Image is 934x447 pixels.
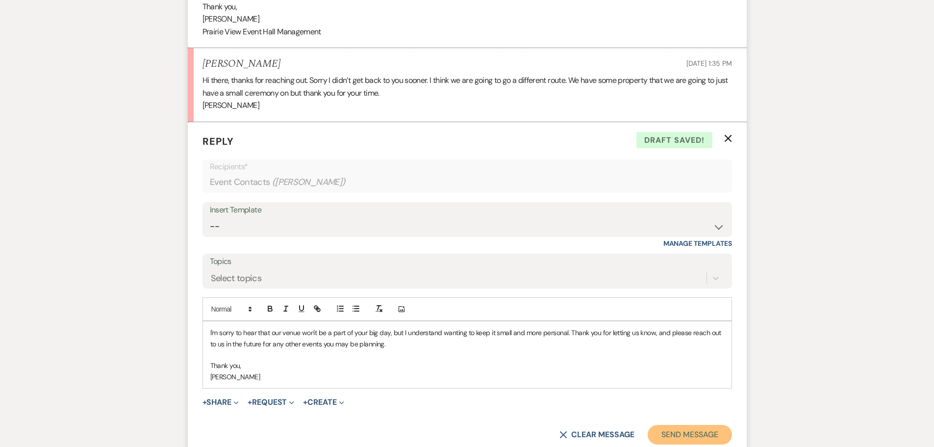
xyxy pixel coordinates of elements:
[202,13,732,26] p: [PERSON_NAME]
[202,58,280,70] h5: [PERSON_NAME]
[210,203,725,217] div: Insert Template
[211,272,262,285] div: Select topics
[210,173,725,192] div: Event Contacts
[303,398,307,406] span: +
[202,135,234,148] span: Reply
[272,176,346,189] span: ( [PERSON_NAME] )
[202,398,239,406] button: Share
[202,26,732,38] p: Prairie View Event Hall Management
[210,371,724,382] p: [PERSON_NAME]
[303,398,344,406] button: Create
[648,425,732,445] button: Send Message
[202,0,732,13] p: Thank you,
[636,132,712,149] span: Draft saved!
[210,160,725,173] p: Recipients*
[210,255,725,269] label: Topics
[248,398,252,406] span: +
[686,59,732,68] span: [DATE] 1:35 PM
[202,398,207,406] span: +
[210,360,724,371] p: Thank you,
[248,398,294,406] button: Request
[202,74,732,112] div: Hi there, thanks for reaching out. Sorry I didn’t get back to you sooner. I think we are going to...
[210,327,724,349] p: I'm sorry to hear that our venue won't be a part of your big day, but I understand wanting to kee...
[559,431,634,439] button: Clear message
[663,239,732,248] a: Manage Templates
